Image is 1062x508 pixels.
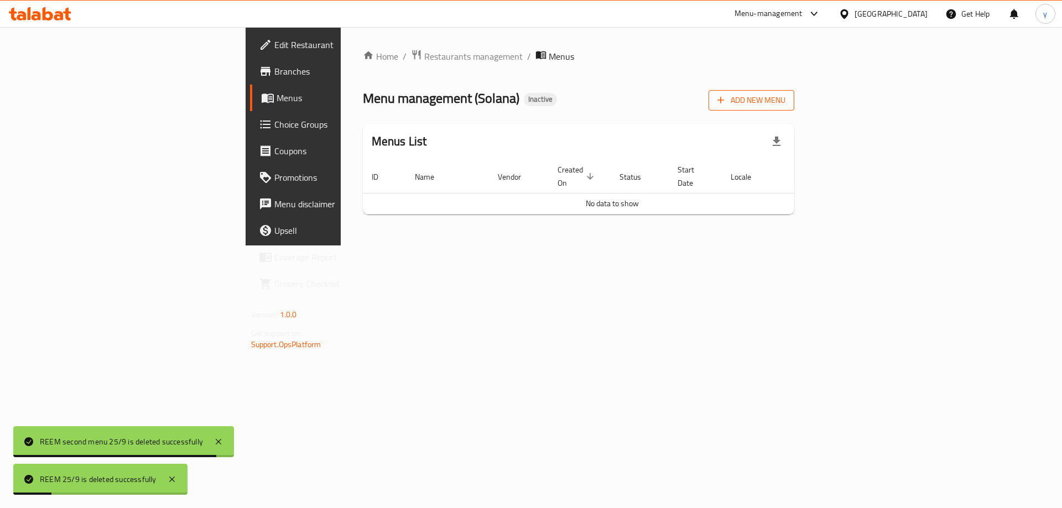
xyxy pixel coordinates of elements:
a: Menus [250,85,423,111]
span: Inactive [524,95,557,104]
span: Coverage Report [274,250,414,264]
div: Menu-management [735,7,803,20]
a: Menu disclaimer [250,191,423,217]
span: Name [415,170,449,184]
span: Vendor [498,170,535,184]
a: Coverage Report [250,244,423,270]
span: Restaurants management [424,50,523,63]
div: REEM second menu 25/9 is deleted successfully [40,436,203,448]
div: REEM 25/9 is deleted successfully [40,473,157,485]
a: Upsell [250,217,423,244]
a: Edit Restaurant [250,32,423,58]
li: / [527,50,531,63]
span: Version: [251,307,278,322]
span: 1.0.0 [280,307,297,322]
span: Created On [558,163,597,190]
span: Upsell [274,224,414,237]
span: No data to show [586,196,639,211]
table: enhanced table [363,160,862,214]
button: Add New Menu [709,90,794,111]
span: Get support on: [251,326,302,341]
span: Choice Groups [274,118,414,131]
div: [GEOGRAPHIC_DATA] [855,8,928,20]
span: ID [372,170,393,184]
a: Restaurants management [411,49,523,64]
span: Add New Menu [717,93,785,107]
span: Status [619,170,655,184]
a: Promotions [250,164,423,191]
span: Menu management ( Solana ) [363,86,519,111]
span: Menus [549,50,574,63]
h2: Menus List [372,133,427,150]
span: y [1043,8,1047,20]
span: Grocery Checklist [274,277,414,290]
div: Inactive [524,93,557,106]
a: Coupons [250,138,423,164]
span: Coupons [274,144,414,158]
span: Menu disclaimer [274,197,414,211]
a: Support.OpsPlatform [251,337,321,352]
a: Grocery Checklist [250,270,423,297]
span: Locale [731,170,766,184]
span: Branches [274,65,414,78]
span: Menus [277,91,414,104]
span: Promotions [274,171,414,184]
a: Branches [250,58,423,85]
nav: breadcrumb [363,49,795,64]
span: Edit Restaurant [274,38,414,51]
span: Start Date [678,163,709,190]
a: Choice Groups [250,111,423,138]
th: Actions [779,160,862,193]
